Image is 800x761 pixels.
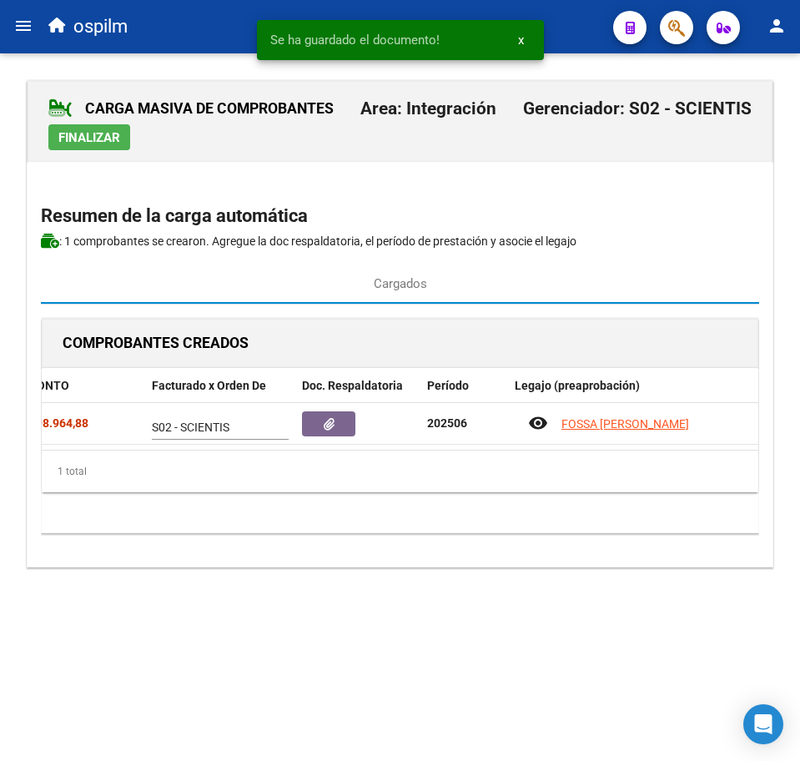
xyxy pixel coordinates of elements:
[528,413,548,433] mat-icon: remove_red_eye
[374,275,427,293] span: Cargados
[48,95,334,122] h1: CARGA MASIVA DE COMPROBANTES
[152,379,266,392] span: Facturado x Orden De
[13,16,33,36] mat-icon: menu
[360,234,576,248] span: , el período de prestación y asocie el legajo
[743,704,783,744] div: Open Intercom Messenger
[20,368,145,404] datatable-header-cell: MONTO
[145,368,295,404] datatable-header-cell: Facturado x Orden De
[295,368,420,404] datatable-header-cell: Doc. Respaldatoria
[767,16,787,36] mat-icon: person
[518,33,524,48] span: x
[508,368,758,404] datatable-header-cell: Legajo (preaprobación)
[427,379,469,392] span: Período
[27,379,69,392] span: MONTO
[48,124,130,150] button: Finalizar
[27,416,88,430] strong: $ 98.964,88
[515,379,640,392] span: Legajo (preaprobación)
[63,330,249,356] h1: COMPROBANTES CREADOS
[505,25,537,55] button: x
[523,93,752,124] h2: Gerenciador: S02 - SCIENTIS
[427,416,467,430] strong: 202506
[561,417,689,431] span: FOSSA [PERSON_NAME]
[42,451,758,492] div: 1 total
[41,232,759,250] p: : 1 comprobantes se crearon. Agregue la doc respaldatoria
[302,379,403,392] span: Doc. Respaldatoria
[73,8,128,45] span: ospilm
[58,130,120,145] span: Finalizar
[270,32,440,48] span: Se ha guardado el documento!
[41,200,759,232] h2: Resumen de la carga automática
[152,421,229,434] span: S02 - SCIENTIS
[360,93,496,124] h2: Area: Integración
[420,368,508,404] datatable-header-cell: Período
